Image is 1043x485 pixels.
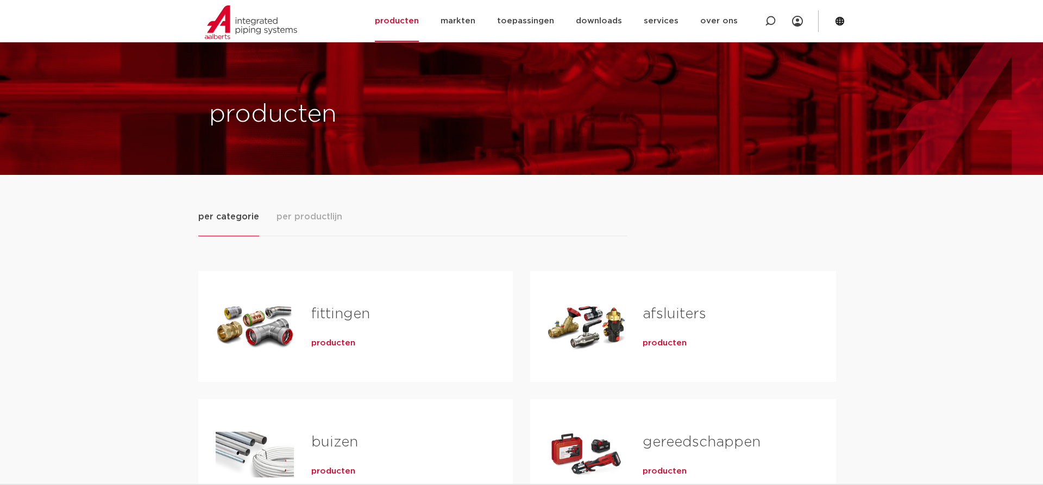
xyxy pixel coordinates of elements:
a: gereedschappen [643,435,761,449]
a: fittingen [311,307,370,321]
a: buizen [311,435,358,449]
a: producten [311,466,355,477]
h1: producten [209,97,516,132]
a: producten [643,338,687,349]
a: producten [643,466,687,477]
span: per productlijn [277,210,342,223]
span: per categorie [198,210,259,223]
a: afsluiters [643,307,706,321]
a: producten [311,338,355,349]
